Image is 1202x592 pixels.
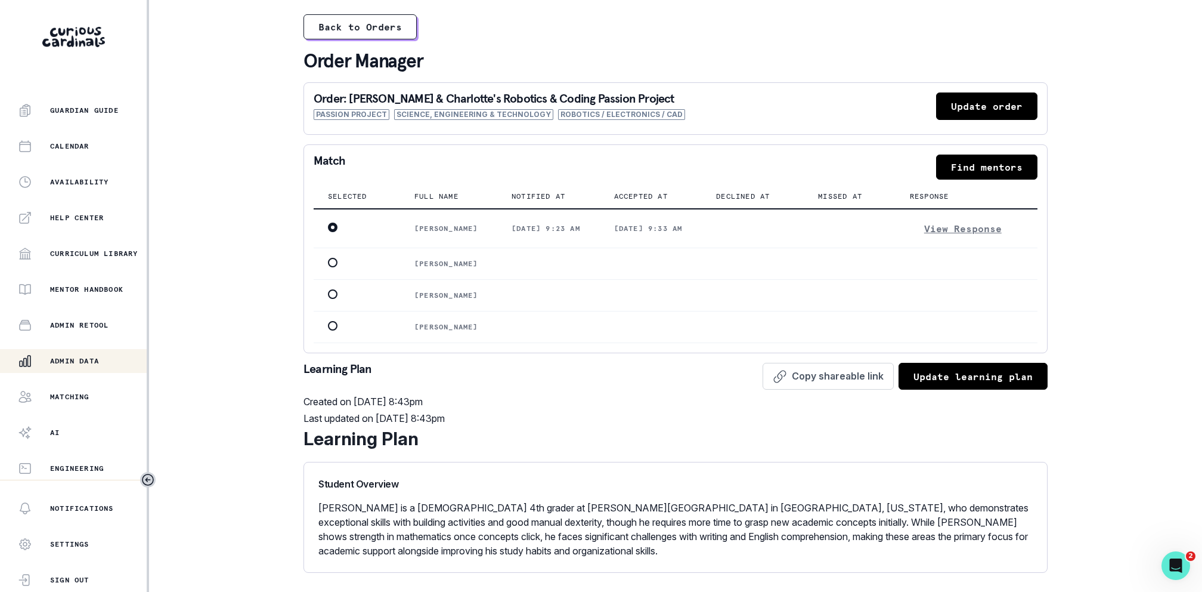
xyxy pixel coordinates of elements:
[50,464,104,473] p: Engineering
[50,356,99,366] p: Admin Data
[50,106,119,115] p: Guardian Guide
[303,425,1048,452] div: Learning Plan
[818,192,862,201] p: Missed at
[303,14,417,39] button: Back to Orders
[50,177,109,187] p: Availability
[414,192,459,201] p: Full name
[318,501,1033,558] p: [PERSON_NAME] is a [DEMOGRAPHIC_DATA] 4th grader at [PERSON_NAME][GEOGRAPHIC_DATA] in [GEOGRAPHIC...
[314,155,345,180] p: Match
[303,49,1048,73] p: Order Manager
[50,575,89,585] p: Sign Out
[910,219,1016,238] button: View Response
[50,285,123,294] p: Mentor Handbook
[318,477,1033,491] p: Student Overview
[414,224,483,233] p: [PERSON_NAME]
[50,539,89,549] p: Settings
[414,259,483,269] p: [PERSON_NAME]
[910,192,949,201] p: Response
[314,109,389,120] span: Passion Project
[314,92,685,104] p: Order: [PERSON_NAME] & Charlotte's Robotics & Coding Passion Project
[50,141,89,151] p: Calendar
[42,27,105,47] img: Curious Cardinals Logo
[303,411,1048,425] p: Last updated on [DATE] 8:43pm
[512,192,565,201] p: Notified at
[558,109,685,120] span: Robotics / Electronics / CAD
[303,363,372,390] p: Learning Plan
[899,363,1048,390] button: Update learning plan
[394,109,553,120] span: Science, Engineering & Technology
[50,249,138,258] p: Curriculum Library
[50,504,114,513] p: Notifications
[936,155,1037,180] button: Find mentors
[614,224,688,233] p: [DATE] 9:33 am
[716,192,770,201] p: Declined at
[328,192,367,201] p: Selected
[763,363,894,390] button: Copy shareable link
[50,320,109,330] p: Admin Retool
[614,192,668,201] p: Accepted at
[512,224,585,233] p: [DATE] 9:23 am
[50,392,89,402] p: Matching
[303,394,1048,409] p: Created on [DATE] 8:43pm
[414,291,483,300] p: [PERSON_NAME]
[140,472,156,488] button: Toggle sidebar
[50,213,104,223] p: Help Center
[1161,551,1190,580] iframe: Intercom live chat
[936,92,1037,120] button: Update order
[1186,551,1195,561] span: 2
[50,428,60,437] p: AI
[414,322,483,332] p: [PERSON_NAME]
